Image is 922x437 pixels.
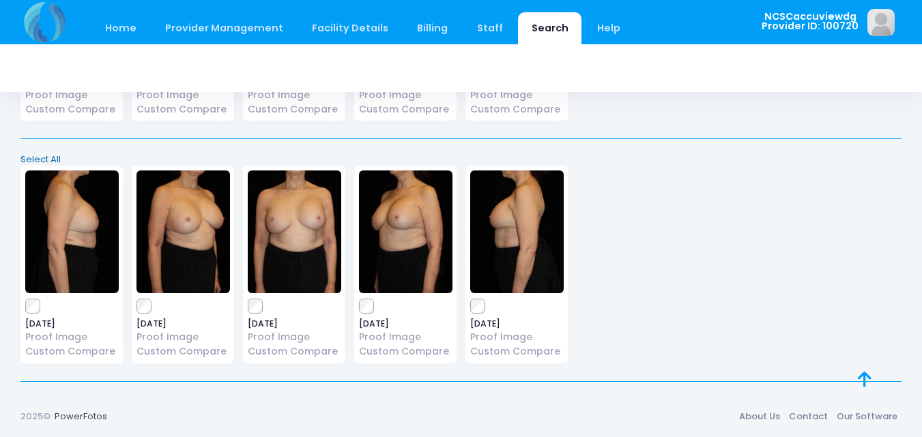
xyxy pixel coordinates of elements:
a: Proof Image [136,88,230,102]
a: Proof Image [248,88,341,102]
a: Select All [16,153,906,166]
a: Proof Image [248,330,341,344]
a: Provider Management [152,12,296,44]
a: Proof Image [359,330,452,344]
a: Facility Details [299,12,402,44]
a: Contact [784,404,832,428]
a: Proof Image [470,330,564,344]
span: [DATE] [470,320,564,328]
img: image [470,170,564,293]
img: image [136,170,230,293]
a: Billing [404,12,461,44]
a: Home [91,12,149,44]
img: image [867,9,895,36]
a: Proof Image [470,88,564,102]
a: PowerFotos [55,410,107,423]
a: Custom Compare [359,344,452,359]
span: NCSCaccuviewdg Provider ID: 100720 [762,12,859,31]
a: Custom Compare [136,102,230,117]
a: Custom Compare [25,102,119,117]
a: Proof Image [25,330,119,344]
a: Custom Compare [136,344,230,359]
img: image [25,170,119,293]
img: image [359,170,452,293]
span: [DATE] [248,320,341,328]
a: Custom Compare [248,344,341,359]
a: About Us [734,404,784,428]
a: Custom Compare [25,344,119,359]
a: Search [518,12,581,44]
img: image [248,170,341,293]
span: 2025© [20,410,51,423]
a: Our Software [832,404,902,428]
a: Custom Compare [470,344,564,359]
a: Staff [463,12,516,44]
a: Custom Compare [470,102,564,117]
a: Proof Image [359,88,452,102]
a: Help [584,12,634,44]
a: Proof Image [136,330,230,344]
span: [DATE] [136,320,230,328]
a: Proof Image [25,88,119,102]
a: Custom Compare [248,102,341,117]
span: [DATE] [25,320,119,328]
span: [DATE] [359,320,452,328]
a: Custom Compare [359,102,452,117]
